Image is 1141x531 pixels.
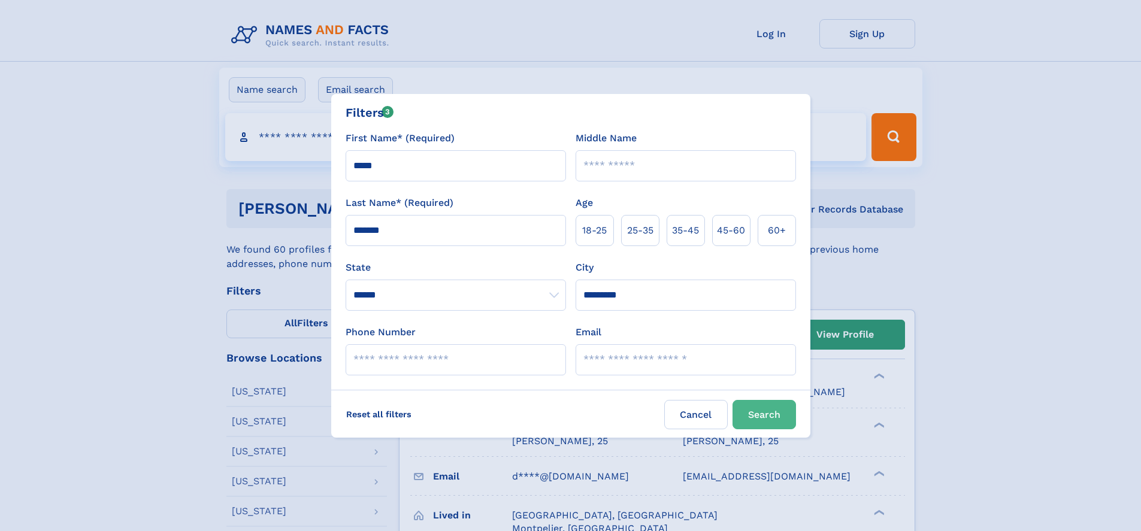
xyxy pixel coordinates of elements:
[576,196,593,210] label: Age
[576,131,637,145] label: Middle Name
[346,131,455,145] label: First Name* (Required)
[346,104,394,122] div: Filters
[672,223,699,238] span: 35‑45
[346,196,453,210] label: Last Name* (Required)
[627,223,653,238] span: 25‑35
[768,223,786,238] span: 60+
[717,223,745,238] span: 45‑60
[733,400,796,429] button: Search
[582,223,607,238] span: 18‑25
[346,325,416,339] label: Phone Number
[576,260,594,275] label: City
[346,260,566,275] label: State
[576,325,601,339] label: Email
[338,400,419,429] label: Reset all filters
[664,400,728,429] label: Cancel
